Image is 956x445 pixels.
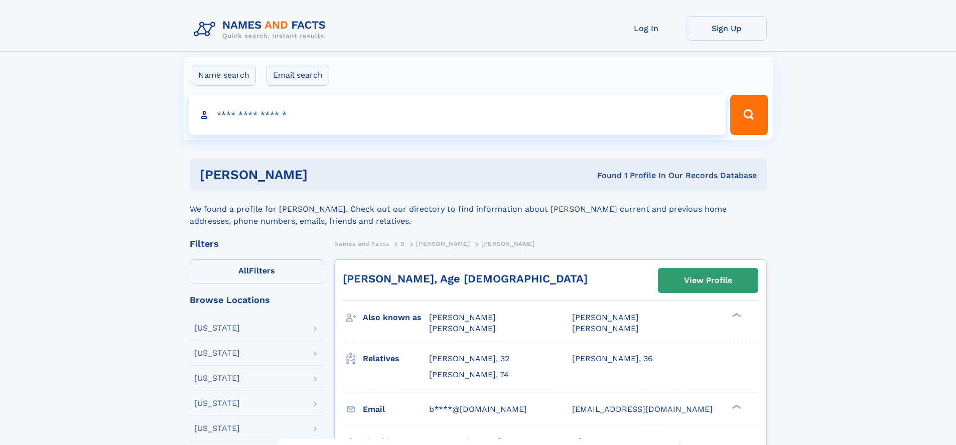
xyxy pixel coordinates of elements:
span: All [238,266,249,275]
h1: [PERSON_NAME] [200,169,453,181]
h3: Email [363,401,429,418]
a: S [400,237,405,250]
span: [EMAIL_ADDRESS][DOMAIN_NAME] [572,404,713,414]
a: [PERSON_NAME] [416,237,470,250]
a: [PERSON_NAME], 36 [572,353,653,364]
h3: Relatives [363,350,429,367]
button: Search Button [730,95,767,135]
div: Browse Locations [190,295,324,305]
span: [PERSON_NAME] [429,324,496,333]
div: [US_STATE] [194,374,240,382]
div: Found 1 Profile In Our Records Database [452,170,757,181]
a: [PERSON_NAME], Age [DEMOGRAPHIC_DATA] [343,272,588,285]
a: Log In [606,16,687,41]
div: We found a profile for [PERSON_NAME]. Check out our directory to find information about [PERSON_N... [190,191,767,227]
div: View Profile [684,269,732,292]
div: Filters [190,239,324,248]
div: [US_STATE] [194,399,240,407]
h3: Also known as [363,309,429,326]
span: [PERSON_NAME] [481,240,535,247]
span: [PERSON_NAME] [416,240,470,247]
div: [US_STATE] [194,324,240,332]
div: [US_STATE] [194,349,240,357]
div: [US_STATE] [194,424,240,432]
a: Names and Facts [334,237,389,250]
label: Name search [192,65,256,86]
span: [PERSON_NAME] [572,324,639,333]
a: Sign Up [687,16,767,41]
input: search input [189,95,726,135]
span: [PERSON_NAME] [429,313,496,322]
span: S [400,240,405,247]
label: Filters [190,259,324,283]
img: Logo Names and Facts [190,16,334,43]
span: [PERSON_NAME] [572,313,639,322]
div: ❯ [730,312,742,319]
label: Email search [266,65,329,86]
a: View Profile [658,268,758,292]
div: ❯ [730,403,742,410]
a: [PERSON_NAME], 74 [429,369,509,380]
a: [PERSON_NAME], 32 [429,353,509,364]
